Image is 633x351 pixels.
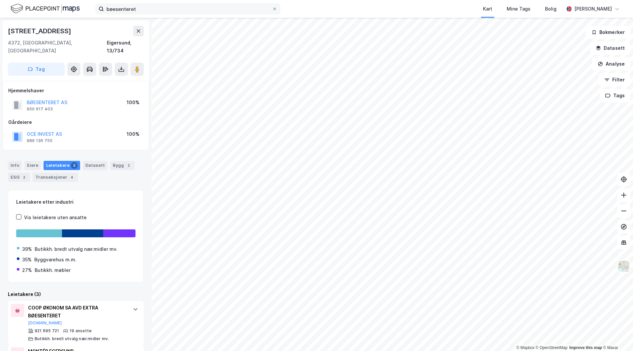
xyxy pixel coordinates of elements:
[16,198,136,206] div: Leietakere etter industri
[70,328,92,334] div: 19 ansatte
[22,256,32,264] div: 35%
[8,63,65,76] button: Tag
[8,173,30,182] div: ESG
[110,161,135,170] div: Bygg
[599,73,630,86] button: Filter
[8,118,143,126] div: Gårdeiere
[83,161,107,170] div: Datasett
[107,39,144,55] div: Eigersund, 13/734
[600,89,630,102] button: Tags
[34,256,76,264] div: Byggvarehus m.m.
[127,99,139,106] div: 100%
[127,130,139,138] div: 100%
[569,345,602,350] a: Improve this map
[574,5,612,13] div: [PERSON_NAME]
[104,4,272,14] input: Søk på adresse, matrikkel, gårdeiere, leietakere eller personer
[600,319,633,351] div: Kontrollprogram for chat
[28,304,126,320] div: COOP ØKONOM SA AVD EXTRA BØESENTERET
[545,5,557,13] div: Bolig
[536,345,568,350] a: OpenStreetMap
[592,57,630,71] button: Analyse
[21,174,27,181] div: 2
[33,173,78,182] div: Transaksjoner
[27,138,52,143] div: 989 136 755
[600,319,633,351] iframe: Chat Widget
[483,5,492,13] div: Kart
[618,260,630,273] img: Z
[35,266,71,274] div: Butikkh. møbler
[28,320,62,326] button: [DOMAIN_NAME]
[71,162,77,169] div: 3
[22,266,32,274] div: 27%
[507,5,530,13] div: Mine Tags
[8,26,73,36] div: [STREET_ADDRESS]
[44,161,80,170] div: Leietakere
[8,161,22,170] div: Info
[27,106,53,112] div: 950 617 403
[8,290,144,298] div: Leietakere (3)
[590,42,630,55] button: Datasett
[516,345,534,350] a: Mapbox
[24,214,87,221] div: Vis leietakere uten ansatte
[35,328,59,334] div: 921 695 721
[35,336,109,341] div: Butikkh. bredt utvalg nær.midler mv.
[8,87,143,95] div: Hjemmelshaver
[11,3,80,15] img: logo.f888ab2527a4732fd821a326f86c7f29.svg
[24,161,41,170] div: Eiere
[125,162,132,169] div: 2
[586,26,630,39] button: Bokmerker
[35,245,118,253] div: Butikkh. bredt utvalg nær.midler mv.
[8,39,107,55] div: 4372, [GEOGRAPHIC_DATA], [GEOGRAPHIC_DATA]
[22,245,32,253] div: 39%
[69,174,75,181] div: 4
